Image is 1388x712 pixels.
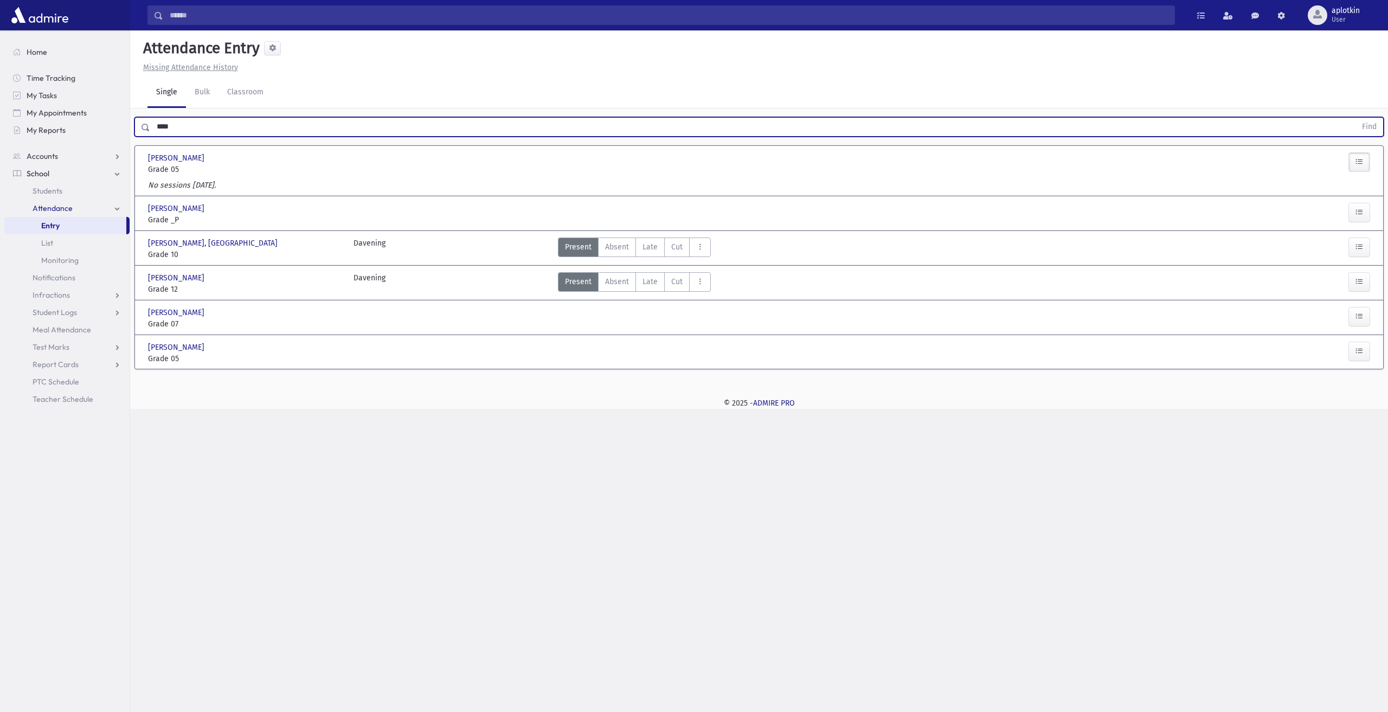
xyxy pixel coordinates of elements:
[147,78,186,108] a: Single
[4,356,130,373] a: Report Cards
[4,87,130,104] a: My Tasks
[148,284,343,295] span: Grade 12
[27,125,66,135] span: My Reports
[33,203,73,213] span: Attendance
[41,255,79,265] span: Monitoring
[4,104,130,121] a: My Appointments
[4,252,130,269] a: Monitoring
[33,290,70,300] span: Infractions
[33,342,69,352] span: Test Marks
[41,238,53,248] span: List
[41,221,60,230] span: Entry
[33,273,75,283] span: Notifications
[163,5,1174,25] input: Search
[148,307,207,318] span: [PERSON_NAME]
[4,217,126,234] a: Entry
[354,238,385,260] div: Davening
[148,238,280,249] span: [PERSON_NAME], [GEOGRAPHIC_DATA]
[148,318,343,330] span: Grade 07
[148,214,343,226] span: Grade _P
[27,47,47,57] span: Home
[605,241,629,253] span: Absent
[1332,15,1360,24] span: User
[4,321,130,338] a: Meal Attendance
[605,276,629,287] span: Absent
[4,147,130,165] a: Accounts
[4,43,130,61] a: Home
[4,234,130,252] a: List
[27,169,49,178] span: School
[4,69,130,87] a: Time Tracking
[558,272,711,295] div: AttTypes
[9,4,71,26] img: AdmirePro
[27,91,57,100] span: My Tasks
[148,203,207,214] span: [PERSON_NAME]
[4,200,130,217] a: Attendance
[139,39,260,57] h5: Attendance Entry
[33,186,62,196] span: Students
[27,108,87,118] span: My Appointments
[642,276,658,287] span: Late
[642,241,658,253] span: Late
[148,249,343,260] span: Grade 10
[4,304,130,321] a: Student Logs
[753,399,795,408] a: ADMIRE PRO
[4,269,130,286] a: Notifications
[354,272,385,295] div: Davening
[671,276,683,287] span: Cut
[671,241,683,253] span: Cut
[186,78,219,108] a: Bulk
[4,373,130,390] a: PTC Schedule
[148,152,207,164] span: [PERSON_NAME]
[219,78,272,108] a: Classroom
[4,121,130,139] a: My Reports
[33,377,79,387] span: PTC Schedule
[148,164,343,175] span: Grade 05
[33,325,91,335] span: Meal Attendance
[1355,118,1383,136] button: Find
[4,182,130,200] a: Students
[143,63,238,72] u: Missing Attendance History
[4,165,130,182] a: School
[565,276,592,287] span: Present
[33,360,79,369] span: Report Cards
[148,272,207,284] span: [PERSON_NAME]
[1332,7,1360,15] span: aplotkin
[4,286,130,304] a: Infractions
[558,238,711,260] div: AttTypes
[27,73,75,83] span: Time Tracking
[139,63,238,72] a: Missing Attendance History
[33,307,77,317] span: Student Logs
[148,353,343,364] span: Grade 05
[148,179,216,191] label: No sessions [DATE].
[148,342,207,353] span: [PERSON_NAME]
[565,241,592,253] span: Present
[4,390,130,408] a: Teacher Schedule
[33,394,93,404] span: Teacher Schedule
[27,151,58,161] span: Accounts
[4,338,130,356] a: Test Marks
[147,397,1371,409] div: © 2025 -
